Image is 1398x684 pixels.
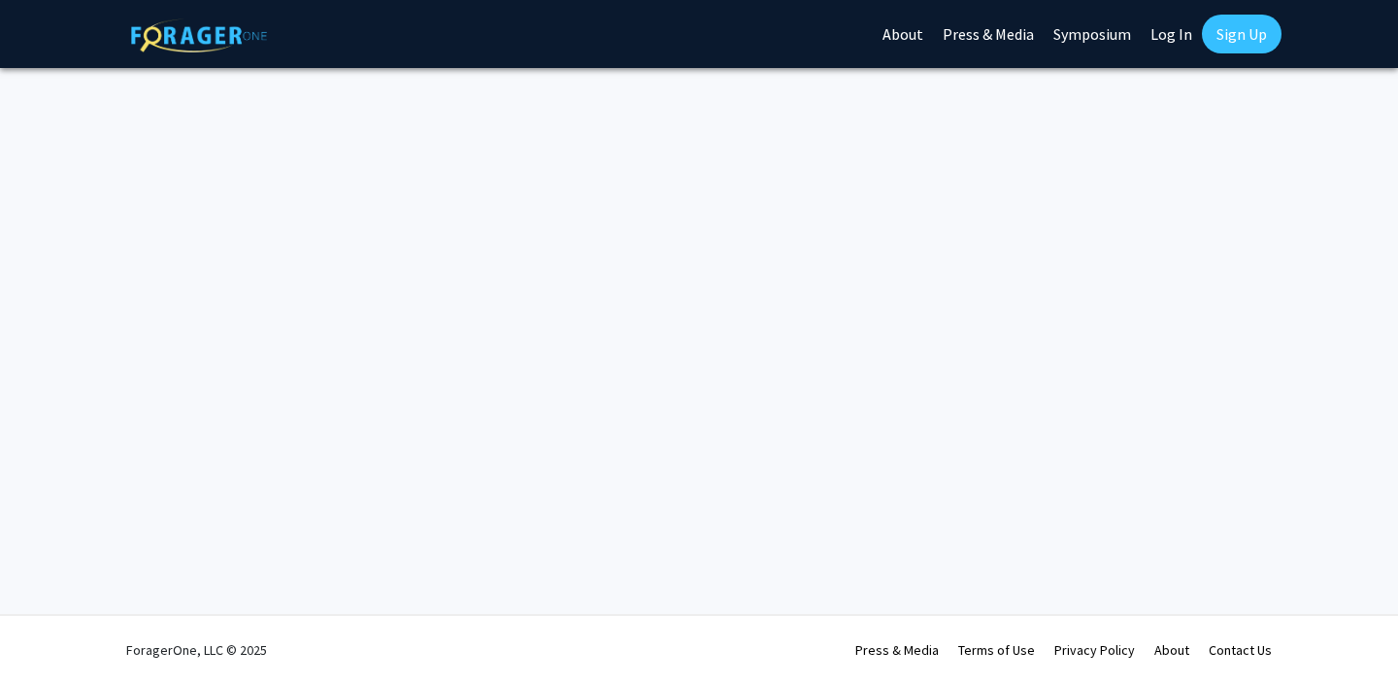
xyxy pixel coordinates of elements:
a: Contact Us [1209,641,1272,659]
a: Sign Up [1202,15,1281,53]
div: ForagerOne, LLC © 2025 [126,616,267,684]
a: About [1154,641,1189,659]
a: Terms of Use [958,641,1035,659]
img: ForagerOne Logo [131,18,267,52]
a: Privacy Policy [1054,641,1135,659]
a: Press & Media [855,641,939,659]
